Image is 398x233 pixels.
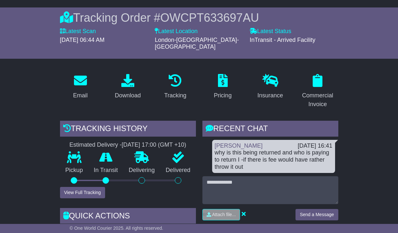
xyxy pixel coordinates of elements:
[250,28,291,35] label: Latest Status
[60,28,96,35] label: Latest Scan
[60,208,196,226] div: Quick Actions
[60,187,105,198] button: View Full Tracking
[215,149,332,170] div: why is this being returned and who is paying to return I -if there is fee would have rather throw...
[297,72,338,111] a: Commercial Invoice
[73,91,88,100] div: Email
[123,167,160,174] p: Delivering
[253,72,287,102] a: Insurance
[60,37,105,43] span: [DATE] 06:44 AM
[69,72,92,102] a: Email
[60,141,196,149] div: Estimated Delivery -
[155,28,198,35] label: Latest Location
[202,121,338,138] div: RECENT CHAT
[160,167,196,174] p: Delivered
[70,226,163,231] span: © One World Courier 2025. All rights reserved.
[257,91,283,100] div: Insurance
[164,91,186,100] div: Tracking
[60,121,196,138] div: Tracking history
[88,167,123,174] p: In Transit
[295,209,338,220] button: Send a Message
[160,11,259,24] span: OWCPT633697AU
[60,11,338,25] div: Tracking Order #
[111,72,145,102] a: Download
[214,91,232,100] div: Pricing
[160,72,190,102] a: Tracking
[210,72,236,102] a: Pricing
[250,37,315,43] span: InTransit - Arrived Facility
[155,37,239,50] span: London-[GEOGRAPHIC_DATA]-[GEOGRAPHIC_DATA]
[301,91,334,109] div: Commercial Invoice
[215,142,263,149] a: [PERSON_NAME]
[60,167,89,174] p: Pickup
[122,141,186,149] div: [DATE] 17:00 (GMT +10)
[115,91,141,100] div: Download
[298,142,332,150] div: [DATE] 16:41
